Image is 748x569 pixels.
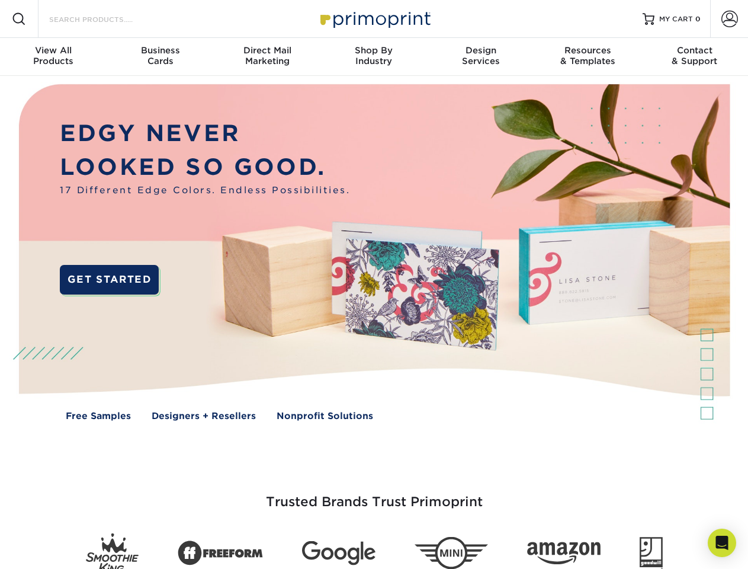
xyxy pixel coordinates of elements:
div: Marketing [214,45,320,66]
div: & Templates [534,45,641,66]
a: Contact& Support [641,38,748,76]
a: Shop ByIndustry [320,38,427,76]
a: BusinessCards [107,38,213,76]
a: DesignServices [428,38,534,76]
img: Goodwill [640,537,663,569]
img: Amazon [527,542,601,565]
span: Shop By [320,45,427,56]
div: Services [428,45,534,66]
span: Business [107,45,213,56]
img: Google [302,541,375,565]
span: Design [428,45,534,56]
span: 0 [695,15,701,23]
span: 17 Different Edge Colors. Endless Possibilities. [60,184,350,197]
span: Contact [641,45,748,56]
p: EDGY NEVER [60,117,350,151]
span: Resources [534,45,641,56]
img: Primoprint [315,6,434,31]
span: Direct Mail [214,45,320,56]
div: Cards [107,45,213,66]
a: Resources& Templates [534,38,641,76]
a: Direct MailMarketing [214,38,320,76]
div: & Support [641,45,748,66]
input: SEARCH PRODUCTS..... [48,12,163,26]
span: MY CART [659,14,693,24]
a: Nonprofit Solutions [277,410,373,423]
h3: Trusted Brands Trust Primoprint [28,466,721,524]
a: Designers + Resellers [152,410,256,423]
div: Open Intercom Messenger [708,529,736,557]
div: Industry [320,45,427,66]
a: GET STARTED [60,265,159,295]
p: LOOKED SO GOOD. [60,151,350,184]
a: Free Samples [66,410,131,423]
